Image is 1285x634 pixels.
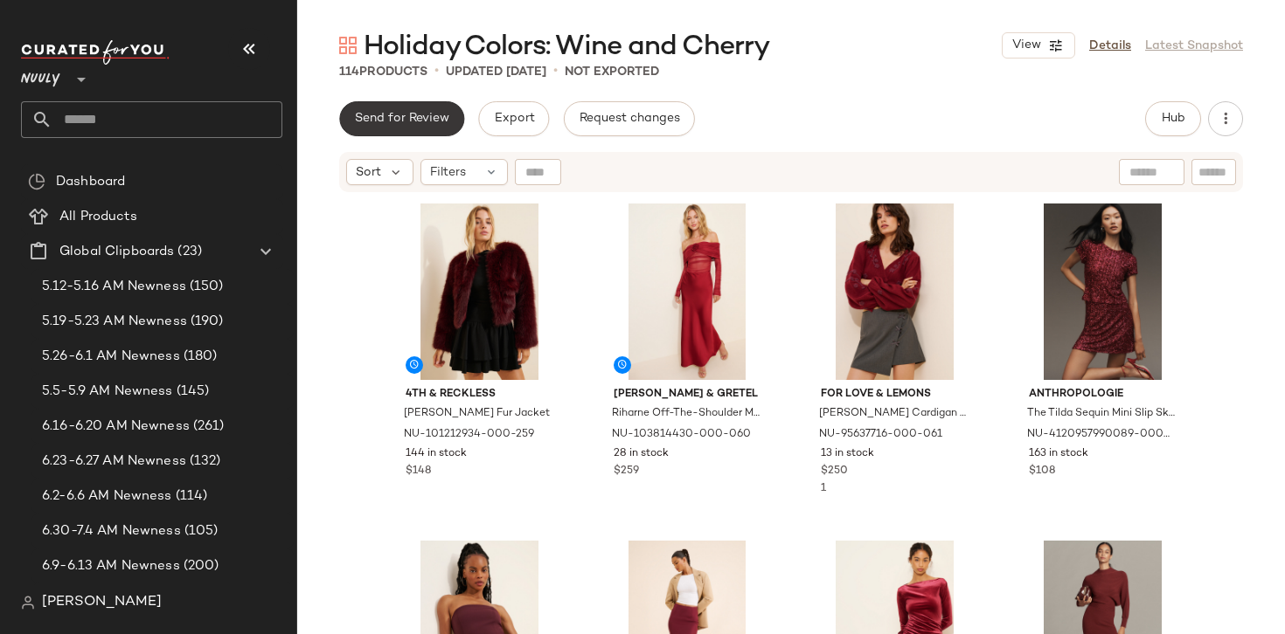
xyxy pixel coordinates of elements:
span: • [434,61,439,82]
div: Products [339,63,427,81]
span: View [1011,38,1041,52]
button: Request changes [564,101,695,136]
img: 4120957990089_066_b [1015,203,1191,380]
span: (190) [187,312,224,332]
span: 13 in stock [821,446,874,462]
span: 4th & Reckless [406,387,553,403]
span: The Tilda Sequin Mini Slip Skirt [1027,406,1175,422]
span: Send for Review [354,112,449,126]
span: Request changes [579,112,680,126]
span: [PERSON_NAME] [42,592,162,613]
span: 6.2-6.6 AM Newness [42,486,172,507]
span: For Love & Lemons [821,387,969,403]
p: updated [DATE] [446,63,546,81]
button: Hub [1145,101,1201,136]
span: 5.26-6.1 AM Newness [42,347,180,367]
span: 28 in stock [614,446,669,462]
button: View [1002,32,1075,59]
span: 5.12-5.16 AM Newness [42,277,186,297]
span: NU-103814430-000-060 [612,427,751,443]
span: [PERSON_NAME] Cardigan Sweater [819,406,967,422]
span: (114) [172,486,208,507]
span: 144 in stock [406,446,467,462]
a: Details [1089,37,1131,55]
span: 6.16-6.20 AM Newness [42,417,190,437]
span: Hub [1161,112,1185,126]
span: $250 [821,464,848,479]
span: $259 [614,464,639,479]
span: 6.30-7.4 AM Newness [42,521,181,541]
span: $108 [1029,464,1055,479]
img: 103814430_060_b [600,203,775,380]
span: NU-4120957990089-000-066 [1027,427,1175,443]
span: Global Clipboards [59,242,174,262]
span: Anthropologie [1029,387,1177,403]
span: 5.19-5.23 AM Newness [42,312,187,332]
span: Holiday Colors: Wine and Cherry [364,30,769,65]
span: Filters [430,163,466,182]
span: (132) [186,451,221,472]
span: (150) [186,277,224,297]
span: 5.5-5.9 AM Newness [42,382,173,402]
span: NU-95637716-000-061 [819,427,942,443]
span: All Products [59,207,137,227]
span: (145) [173,382,210,402]
span: (23) [174,242,202,262]
span: (180) [180,347,218,367]
span: Nuuly [21,59,60,91]
span: Dashboard [56,172,125,192]
img: svg%3e [28,173,45,190]
span: Sort [356,163,381,182]
span: 1 [821,483,826,494]
img: 95637716_061_b [807,203,983,380]
img: 101212934_259_b [392,203,567,380]
span: 6.23-6.27 AM Newness [42,451,186,472]
span: NU-101212934-000-259 [404,427,534,443]
button: Export [478,101,549,136]
img: svg%3e [339,37,357,54]
button: Send for Review [339,101,464,136]
span: (105) [181,521,219,541]
p: Not Exported [565,63,659,81]
span: 114 [339,65,359,79]
span: • [553,61,558,82]
span: Export [493,112,534,126]
img: cfy_white_logo.C9jOOHJF.svg [21,40,170,65]
img: svg%3e [21,596,35,610]
span: Riharne Off-The-Shoulder Maxi Dress [612,406,760,422]
span: 163 in stock [1029,446,1088,462]
span: (261) [190,417,225,437]
span: [PERSON_NAME] & Gretel [614,387,761,403]
span: [PERSON_NAME] Fur Jacket [404,406,550,422]
span: 6.9-6.13 AM Newness [42,556,180,576]
span: (200) [180,556,219,576]
span: $148 [406,464,431,479]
